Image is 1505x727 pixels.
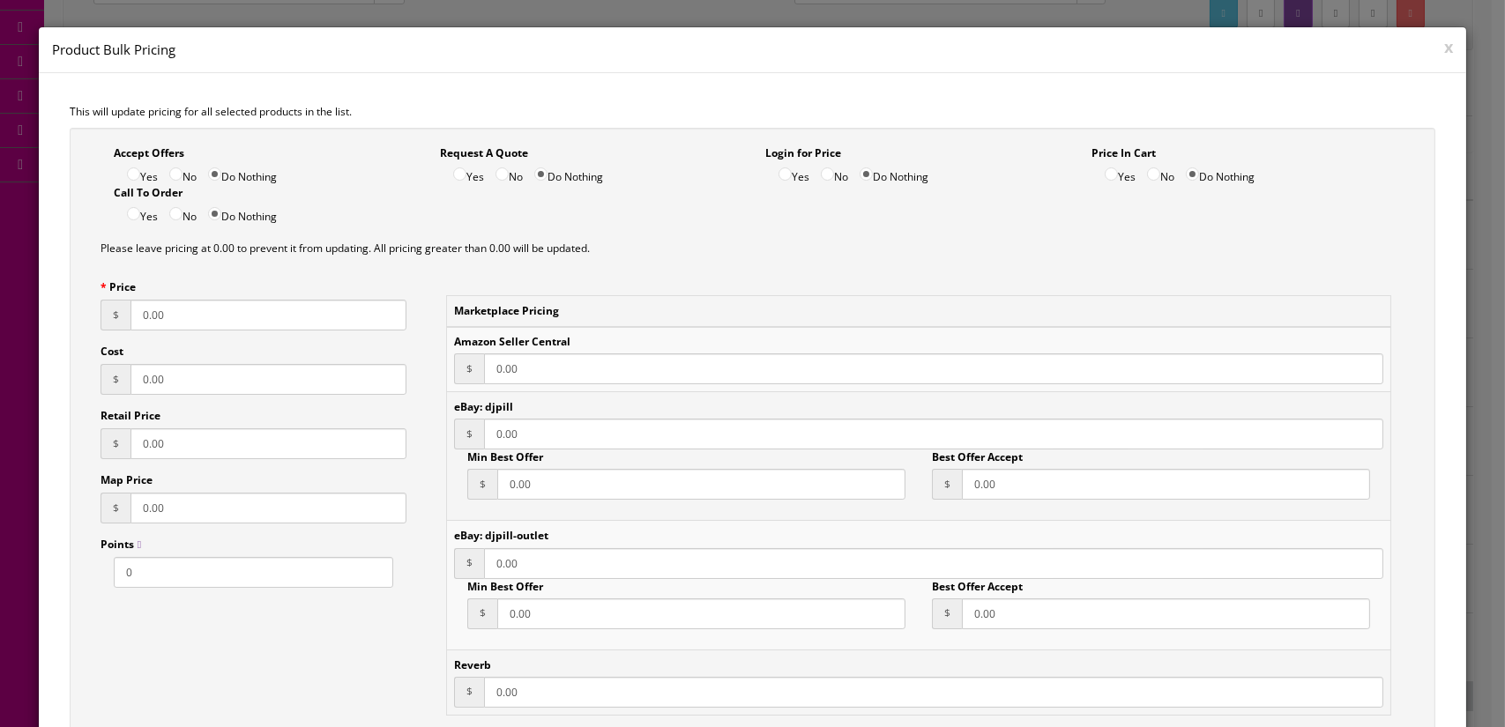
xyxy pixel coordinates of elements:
[440,145,528,161] label: Request A Quote
[453,167,466,181] input: Yes
[127,166,158,185] label: Yes
[114,185,183,201] label: Call To Order
[208,207,221,220] input: Do Nothing
[127,205,158,225] label: Yes
[114,145,184,161] label: Accept Offers
[467,579,543,594] label: Min Best Offer
[169,207,183,220] input: No
[454,657,491,672] label: Reverb
[484,677,1383,708] input: This should be a number with up to 2 decimal places.
[1444,39,1453,55] button: x
[1186,167,1199,181] input: Do Nothing
[497,469,905,500] input: This should be a number with up to 2 decimal places.
[765,145,841,161] label: Login for Price
[821,167,834,181] input: No
[114,557,393,588] input: Points
[101,344,123,360] label: Cost
[932,449,1023,464] label: Best Offer Accept
[127,167,140,181] input: Yes
[821,166,848,185] label: No
[962,598,1370,629] input: This should be a number with up to 2 decimal places.
[169,167,183,181] input: No
[932,469,962,500] span: $
[1091,145,1156,161] label: Price In Cart
[534,167,548,181] input: Do Nothing
[484,353,1383,384] input: This should be a number with up to 2 decimal places.
[130,300,406,330] input: This should be a number with up to 2 decimal places.
[130,364,406,395] input: This should be a number with up to 2 decimal places.
[495,166,523,185] label: No
[779,166,809,185] label: Yes
[497,598,905,629] input: This should be a number with up to 2 decimal places.
[127,207,140,220] input: Yes
[484,548,1383,579] input: This should be a number with up to 2 decimal places.
[962,469,1370,500] input: This should be a number with up to 2 decimal places.
[101,241,1405,256] p: Please leave pricing at 0.00 to prevent it from updating. All pricing greater than 0.00 will be u...
[101,537,141,552] span: Number of points needed to buy this item. If you don't want this product to be purchased with poi...
[101,428,130,459] span: $
[932,598,962,629] span: $
[453,166,484,185] label: Yes
[208,167,221,181] input: Do Nothing
[454,677,484,708] span: $
[1105,167,1118,181] input: Yes
[208,205,277,225] label: Do Nothing
[70,104,1436,120] p: This will update pricing for all selected products in the list.
[1147,166,1174,185] label: No
[1105,166,1136,185] label: Yes
[130,493,406,523] input: This should be a number with up to 2 decimal places.
[130,428,406,459] input: This should be a number with up to 2 decimal places.
[860,167,873,181] input: Do Nothing
[467,598,497,629] span: $
[169,205,197,225] label: No
[454,353,484,384] span: $
[101,472,153,488] label: Map Price
[1186,166,1255,185] label: Do Nothing
[101,279,136,295] label: Price
[467,449,543,464] label: Min Best Offer
[454,399,513,414] label: eBay: djpill
[779,167,792,181] input: Yes
[495,167,509,181] input: No
[52,41,1454,59] h4: Product Bulk Pricing
[169,166,197,185] label: No
[101,408,160,424] label: Retail Price
[454,334,570,349] label: Amazon Seller Central
[101,364,130,395] span: $
[101,300,130,330] span: $
[534,166,603,185] label: Do Nothing
[447,296,1391,327] td: Marketplace Pricing
[101,493,130,523] span: $
[932,579,1023,594] label: Best Offer Accept
[454,528,548,543] label: eBay: djpill-outlet
[454,419,484,449] span: $
[454,548,484,579] span: $
[484,419,1383,449] input: This should be a number with up to 2 decimal places.
[208,166,277,185] label: Do Nothing
[467,469,497,500] span: $
[860,166,928,185] label: Do Nothing
[1147,167,1160,181] input: No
